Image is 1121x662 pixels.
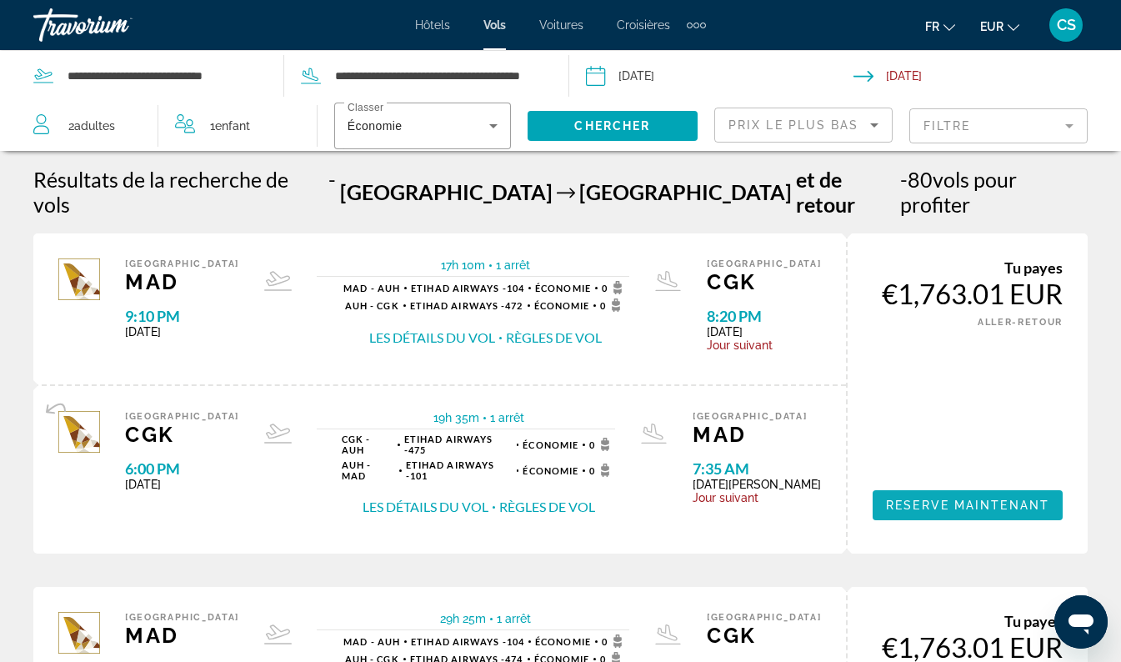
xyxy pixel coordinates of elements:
[411,636,524,647] span: 104
[17,101,317,151] button: Travelers: 2 adults, 1 child
[707,269,821,294] span: CGK
[978,317,1063,328] span: ALLER-RETOUR
[328,167,336,217] span: -
[535,636,591,647] span: Économie
[693,478,821,491] span: [DATE][PERSON_NAME]
[900,167,933,192] span: 80
[369,328,495,347] button: Les détails du vol
[210,114,250,138] span: 1
[68,114,115,138] span: 2
[125,459,239,478] span: 6:00 PM
[343,636,400,647] span: MAD - AUH
[490,411,524,424] span: 1 arrêt
[125,623,239,648] span: MAD
[340,179,553,204] span: [GEOGRAPHIC_DATA]
[441,258,485,272] span: 17h 10m
[406,459,494,481] span: Etihad Airways -
[728,115,878,135] mat-select: Sort by
[707,258,821,269] span: [GEOGRAPHIC_DATA]
[433,411,479,424] span: 19h 35m
[342,434,393,455] span: CGK - AUH
[345,300,399,311] span: AUH - CGK
[483,18,506,32] a: Vols
[925,20,939,33] span: fr
[925,14,955,38] button: Change language
[980,20,1003,33] span: EUR
[523,439,578,450] span: Économie
[909,108,1088,144] button: Filter
[534,300,590,311] span: Économie
[1044,8,1088,43] button: User Menu
[1054,595,1108,649] iframe: Button to launch messaging window
[900,167,908,192] span: -
[496,258,530,272] span: 1 arrêt
[404,434,493,455] span: Etihad Airways -
[125,411,239,422] span: [GEOGRAPHIC_DATA]
[853,51,1121,101] button: Return date: Dec 31, 2025
[574,119,650,133] span: Chercher
[886,499,1049,512] span: Reserve maintenant
[410,300,523,311] span: 472
[125,307,239,325] span: 9:10 PM
[980,14,1019,38] button: Change currency
[707,339,821,352] span: Jour suivant
[1057,17,1076,33] span: CS
[411,283,507,293] span: Etihad Airways -
[693,491,821,504] span: Jour suivant
[539,18,583,32] a: Voitures
[687,12,706,38] button: Extra navigation items
[579,179,792,204] span: [GEOGRAPHIC_DATA]
[707,325,821,339] span: [DATE]
[342,459,395,481] span: AUH - MAD
[440,612,486,625] span: 29h 25m
[499,498,595,516] button: Règles de vol
[617,18,670,32] a: Croisières
[506,328,602,347] button: Règles de vol
[215,119,250,133] span: Enfant
[74,119,115,133] span: Adultes
[411,636,507,647] span: Etihad Airways -
[404,434,513,455] span: 475
[33,167,324,217] h1: Résultats de la recherche de vols
[406,459,513,481] span: 101
[528,111,698,141] button: Chercher
[497,612,531,625] span: 1 arrêt
[873,612,1063,630] div: Tu payes
[602,634,628,648] span: 0
[363,498,488,516] button: Les détails du vol
[873,277,1063,310] div: €1,763.01 EUR
[410,300,506,311] span: Etihad Airways -
[728,118,859,132] span: Prix ​​le plus bas
[707,307,821,325] span: 8:20 PM
[600,298,626,312] span: 0
[33,3,200,47] a: Travorium
[411,283,524,293] span: 104
[125,612,239,623] span: [GEOGRAPHIC_DATA]
[900,167,1017,217] span: vols pour profiter
[348,119,403,133] span: Économie
[693,459,821,478] span: 7:35 AM
[589,464,615,477] span: 0
[586,51,853,101] button: Depart date: Dec 12, 2025
[873,490,1063,520] button: Reserve maintenant
[348,103,383,113] mat-label: Classer
[415,18,450,32] a: Hôtels
[693,422,821,447] span: MAD
[125,478,239,491] span: [DATE]
[707,612,821,623] span: [GEOGRAPHIC_DATA]
[343,283,400,293] span: MAD - AUH
[125,325,239,339] span: [DATE]
[707,623,821,648] span: CGK
[589,438,615,451] span: 0
[796,167,896,217] span: et de retour
[125,422,239,447] span: CGK
[602,281,628,294] span: 0
[125,269,239,294] span: MAD
[535,283,591,293] span: Économie
[523,465,578,476] span: Économie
